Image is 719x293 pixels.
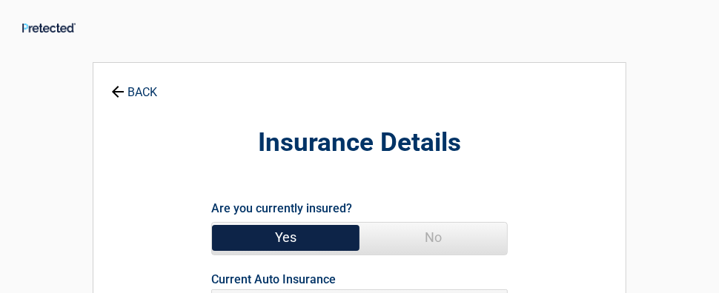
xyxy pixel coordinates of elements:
h2: Insurance Details [101,126,618,161]
span: No [359,223,507,252]
label: Are you currently insured? [211,198,352,218]
img: Main Logo [22,23,76,33]
label: Current Auto Insurance [211,274,336,286]
span: Yes [212,223,359,252]
a: BACK [108,73,160,98]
